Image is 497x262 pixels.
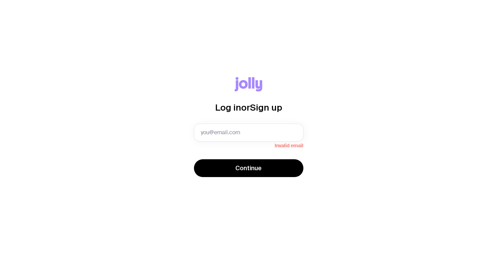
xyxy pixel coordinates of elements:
[194,141,303,148] span: Invalid email
[241,102,250,112] span: or
[194,159,303,177] button: Continue
[235,164,262,172] span: Continue
[250,102,282,112] span: Sign up
[194,124,303,141] input: you@email.com
[215,102,241,112] span: Log in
